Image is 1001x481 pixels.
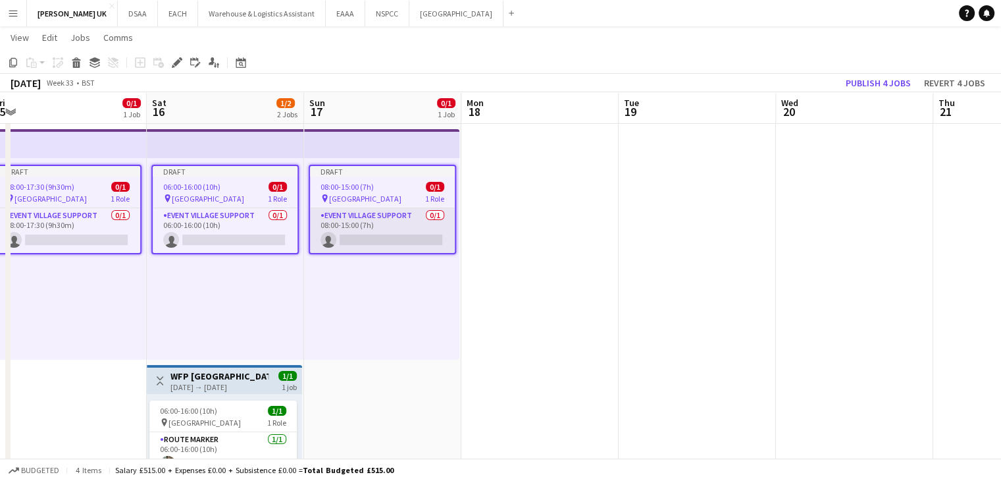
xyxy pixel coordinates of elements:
button: NSPCC [365,1,409,26]
span: Wed [781,97,798,109]
span: [GEOGRAPHIC_DATA] [14,194,87,204]
span: 1 Role [268,194,287,204]
app-job-card: Draft06:00-16:00 (10h)0/1 [GEOGRAPHIC_DATA]1 RoleEvent Village Support0/106:00-16:00 (10h) [151,165,299,254]
span: Sun [309,97,325,109]
span: 1 Role [111,194,130,204]
div: Salary £515.00 + Expenses £0.00 + Subsistence £0.00 = [115,465,394,475]
span: 16 [150,104,167,119]
span: Jobs [70,32,90,43]
a: Jobs [65,29,95,46]
div: [DATE] → [DATE] [170,382,269,392]
div: 1 Job [438,109,455,119]
a: Comms [98,29,138,46]
button: Publish 4 jobs [840,74,916,92]
span: 0/1 [111,182,130,192]
button: Budgeted [7,463,61,478]
span: Budgeted [21,466,59,475]
span: View [11,32,29,43]
div: Draft [153,166,297,177]
span: 1 Role [267,418,286,428]
span: 06:00-16:00 (10h) [160,406,217,416]
a: View [5,29,34,46]
button: [PERSON_NAME] UK [27,1,118,26]
button: Revert 4 jobs [919,74,990,92]
span: 1/1 [278,371,297,381]
span: Total Budgeted £515.00 [303,465,394,475]
div: Draft [310,166,455,177]
span: 4 items [72,465,104,475]
span: 0/1 [269,182,287,192]
a: Edit [37,29,63,46]
span: 18 [465,104,484,119]
app-job-card: Draft08:00-15:00 (7h)0/1 [GEOGRAPHIC_DATA]1 RoleEvent Village Support0/108:00-15:00 (7h) [309,165,456,254]
span: 17 [307,104,325,119]
app-job-card: 06:00-16:00 (10h)1/1 [GEOGRAPHIC_DATA]1 RoleRoute Marker1/106:00-16:00 (10h)[PERSON_NAME] [149,401,297,477]
h3: WFP [GEOGRAPHIC_DATA] [170,370,269,382]
span: 0/1 [437,98,455,108]
app-card-role: Event Village Support0/108:00-15:00 (7h) [310,208,455,253]
button: Warehouse & Logistics Assistant [198,1,326,26]
span: Comms [103,32,133,43]
div: [DATE] [11,76,41,90]
span: Thu [938,97,955,109]
div: 1 Job [123,109,140,119]
span: 21 [937,104,955,119]
span: 0/1 [426,182,444,192]
button: DSAA [118,1,158,26]
button: [GEOGRAPHIC_DATA] [409,1,503,26]
span: 06:00-16:00 (10h) [163,182,220,192]
span: 1/1 [268,406,286,416]
div: 2 Jobs [277,109,297,119]
span: 1/2 [276,98,295,108]
span: Tue [624,97,639,109]
div: BST [82,78,95,88]
app-card-role: Route Marker1/106:00-16:00 (10h)[PERSON_NAME] [149,432,297,477]
app-card-role: Event Village Support0/106:00-16:00 (10h) [153,208,297,253]
span: 08:00-17:30 (9h30m) [6,182,74,192]
span: 08:00-15:00 (7h) [321,182,374,192]
div: 1 job [282,381,297,392]
span: 0/1 [122,98,141,108]
span: [GEOGRAPHIC_DATA] [329,194,401,204]
button: EACH [158,1,198,26]
span: Week 33 [43,78,76,88]
span: 20 [779,104,798,119]
span: [GEOGRAPHIC_DATA] [168,418,241,428]
span: 1 Role [425,194,444,204]
span: Edit [42,32,57,43]
span: 19 [622,104,639,119]
span: Mon [467,97,484,109]
span: Sat [152,97,167,109]
button: EAAA [326,1,365,26]
span: [GEOGRAPHIC_DATA] [172,194,244,204]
